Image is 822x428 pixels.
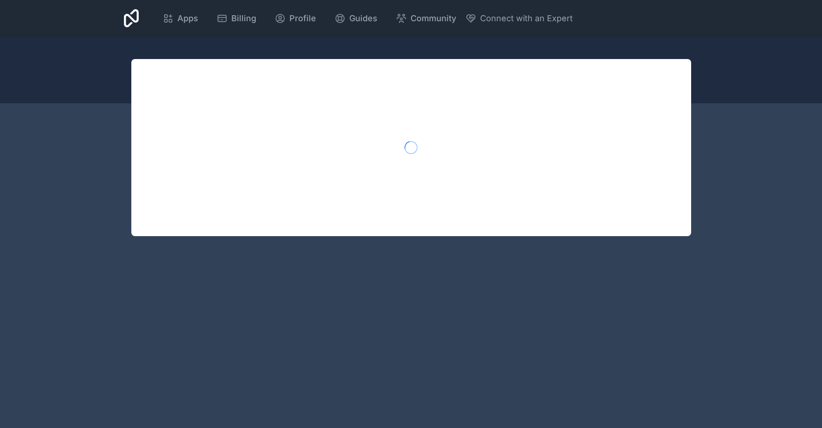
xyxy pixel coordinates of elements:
span: Apps [177,12,198,25]
a: Profile [267,8,323,29]
span: Billing [231,12,256,25]
a: Billing [209,8,264,29]
button: Connect with an Expert [465,12,573,25]
span: Community [411,12,456,25]
span: Guides [349,12,377,25]
span: Connect with an Expert [480,12,573,25]
a: Community [388,8,464,29]
a: Guides [327,8,385,29]
a: Apps [155,8,205,29]
span: Profile [289,12,316,25]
